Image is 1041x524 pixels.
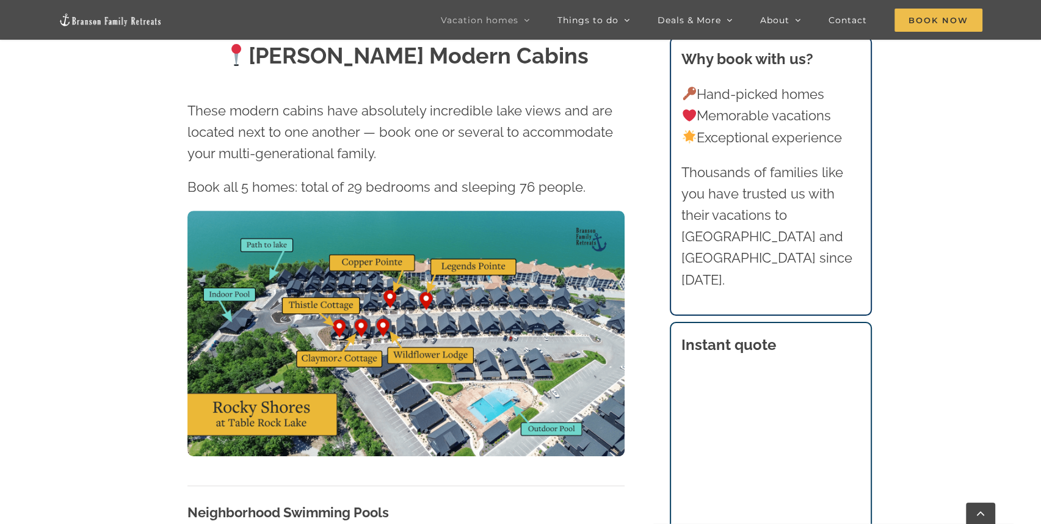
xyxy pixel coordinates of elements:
img: Rocky Shores Table Rock Lake Branson Family Retreats vacation homes (2) copy [187,211,625,457]
span: Book Now [894,9,982,32]
h3: Why book with us? [681,48,860,70]
span: Deals & More [658,16,721,24]
img: 📍 [225,44,247,66]
span: Vacation homes [441,16,518,24]
span: Things to do [557,16,618,24]
p: These modern cabins have absolutely incredible lake views and are located next to one another — b... [187,100,625,165]
p: Hand-picked homes Memorable vacations Exceptional experience [681,84,860,148]
p: Book all 5 homes: total of 29 bedrooms and sleeping 76 people. [187,176,625,198]
span: Contact [829,16,867,24]
span: About [760,16,789,24]
p: Thousands of families like you have trusted us with their vacations to [GEOGRAPHIC_DATA] and [GEO... [681,162,860,291]
strong: [PERSON_NAME] Modern Cabins [223,43,589,68]
img: ❤️ [683,109,696,122]
img: 🌟 [683,130,696,144]
img: Branson Family Retreats Logo [59,13,162,27]
strong: Neighborhood Swimming Pools [187,504,389,520]
strong: Instant quote [681,336,776,354]
img: 🔑 [683,87,696,100]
